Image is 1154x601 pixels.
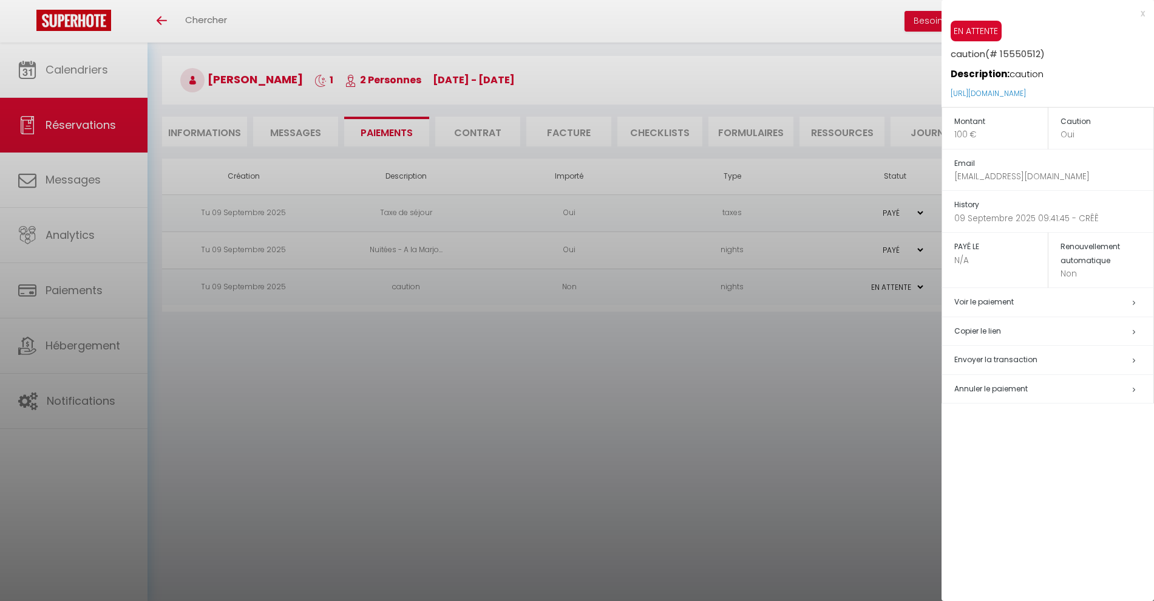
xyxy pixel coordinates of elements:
p: [EMAIL_ADDRESS][DOMAIN_NAME] [954,170,1153,183]
h5: Caution [1061,115,1154,129]
div: x [942,6,1145,21]
span: (# 15550512) [985,47,1045,60]
h5: Email [954,157,1153,171]
a: [URL][DOMAIN_NAME] [951,88,1026,98]
h5: Montant [954,115,1048,129]
p: 100 € [954,128,1048,141]
span: EN ATTENTE [951,21,1002,41]
button: Ouvrir le widget de chat LiveChat [10,5,46,41]
p: Non [1061,267,1154,280]
p: 09 Septembre 2025 09:41:45 - CRÊÊ [954,212,1153,225]
p: N/A [954,254,1048,267]
h5: caution [951,41,1154,60]
h5: Renouvellement automatique [1061,240,1154,267]
h5: PAYÉ LE [954,240,1048,254]
span: Annuler le paiement [954,383,1028,394]
span: Envoyer la transaction [954,354,1037,365]
h5: History [954,198,1153,212]
a: Voir le paiement [954,297,1014,307]
p: Oui [1061,128,1154,141]
strong: Description: [951,67,1010,80]
h5: Copier le lien [954,325,1153,338]
p: caution [951,60,1154,81]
